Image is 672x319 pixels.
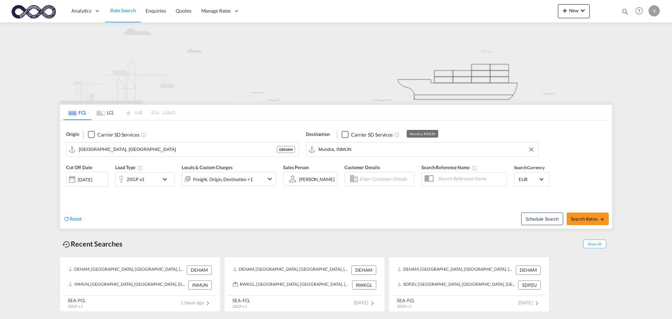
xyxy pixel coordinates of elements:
recent-search-card: DEHAM, [GEOGRAPHIC_DATA], [GEOGRAPHIC_DATA], [GEOGRAPHIC_DATA], [GEOGRAPHIC_DATA] DEHAMRWKGL, [GE... [224,257,385,312]
md-icon: icon-backup-restore [62,240,71,249]
div: Mundra, INMUN [409,130,435,138]
div: V [649,5,660,16]
div: Freight Origin Destination Factory Stuffing [193,174,253,184]
button: icon-plus 400-fgNewicon-chevron-down [558,4,590,18]
span: Manage Rates [201,7,231,14]
span: Rate Search [110,7,136,13]
md-input-container: Hamburg, DEHAM [66,143,299,157]
div: [DATE] [78,176,92,183]
md-icon: icon-chevron-down [161,175,173,183]
img: c818b980817911efbdc1a76df449e905.png [10,3,58,19]
span: New [561,8,587,13]
span: 20GP x 1 [68,304,83,308]
div: INMUN [188,280,212,290]
span: Show All [583,240,606,248]
div: RWKGL [352,280,376,290]
md-select: Sales Person: Vadim Potorac [298,174,335,184]
div: Carrier SD Services [97,131,139,138]
div: [PERSON_NAME] [299,176,335,182]
md-icon: icon-arrow-right [600,217,604,222]
input: Search by Port [79,144,277,155]
span: Help [633,5,645,17]
md-checkbox: Checkbox No Ink [88,131,139,138]
span: Search Reference Name [421,165,477,170]
md-icon: icon-chevron-down [579,6,587,15]
md-icon: Your search will be saved by the below given name [471,165,477,171]
recent-search-card: DEHAM, [GEOGRAPHIC_DATA], [GEOGRAPHIC_DATA], [GEOGRAPHIC_DATA], [GEOGRAPHIC_DATA] DEHAMSDPZU, [GE... [388,257,549,312]
div: SDPZU, Port Sudan, Sudan, Northern Africa, Africa [397,280,516,290]
div: icon-magnify [621,8,629,18]
md-icon: icon-chevron-right [533,299,541,307]
md-pagination-wrapper: Use the left and right arrow keys to navigate between tabs [63,105,175,120]
div: Freight Origin Destination Factory Stuffingicon-chevron-down [182,172,276,186]
md-icon: Unchecked: Search for CY (Container Yard) services for all selected carriers.Checked : Search for... [141,132,146,138]
md-datepicker: Select [66,186,71,195]
span: Enquiries [146,8,166,14]
span: 1 hours ago [181,300,212,305]
span: [DATE] [518,300,541,305]
div: DEHAM [277,146,295,153]
div: SEA-FCL [397,297,415,304]
span: Origin [66,131,79,138]
input: Search by Port [318,144,535,155]
button: Note: By default Schedule search will only considerorigin ports, destination ports and cut off da... [521,213,563,225]
div: Origin Checkbox No InkUnchecked: Search for CY (Container Yard) services for all selected carrier... [60,120,612,229]
div: [DATE] [66,172,108,187]
md-icon: Select multiple loads to view rates [137,165,143,171]
md-icon: icon-refresh [63,216,70,222]
md-tab-item: LCL [91,105,119,120]
span: Load Type [115,165,143,170]
span: Customer Details [344,165,380,170]
md-icon: icon-magnify [621,8,629,15]
md-checkbox: Checkbox No Ink [342,131,393,138]
div: 20GP x1 [127,174,145,184]
img: new-FCL.png [59,22,612,104]
div: icon-refreshReset [63,215,82,223]
input: Search Reference Name [435,173,507,184]
recent-search-card: DEHAM, [GEOGRAPHIC_DATA], [GEOGRAPHIC_DATA], [GEOGRAPHIC_DATA], [GEOGRAPHIC_DATA] DEHAMINMUN, [GE... [59,257,220,312]
md-tab-item: FCL [63,105,91,120]
span: Destination [306,131,330,138]
md-icon: icon-chevron-down [266,175,274,183]
div: INMUN, Mundra, India, Indian Subcontinent, Asia Pacific [68,280,187,290]
span: Locals & Custom Charges [182,165,233,170]
div: RWKGL, Kigali, Rwanda, Eastern Africa, Africa [233,280,350,290]
button: Search Ratesicon-arrow-right [567,213,609,225]
div: SEA-FCL [232,297,250,304]
div: DEHAM [351,265,376,275]
md-icon: icon-chevron-right [204,299,212,307]
div: DEHAM [187,265,212,275]
span: Search Currency [514,165,545,170]
span: 20GP x 1 [232,304,247,308]
input: Enter Customer Details [359,174,412,184]
button: Clear Input [526,144,537,155]
div: DEHAM, Hamburg, Germany, Western Europe, Europe [68,265,185,275]
div: DEHAM, Hamburg, Germany, Western Europe, Europe [233,265,350,275]
div: 20GP x1icon-chevron-down [115,172,175,186]
md-input-container: Mundra, INMUN [306,143,538,157]
div: DEHAM [516,265,541,275]
md-icon: Unchecked: Search for CY (Container Yard) services for all selected carriers.Checked : Search for... [394,132,400,138]
div: Help [633,5,649,18]
div: Recent Searches [59,236,125,252]
span: Search Rates [571,216,604,222]
span: Quotes [176,8,191,14]
md-icon: icon-plus 400-fg [561,6,569,15]
span: [DATE] [354,300,377,305]
div: DEHAM, Hamburg, Germany, Western Europe, Europe [397,265,514,275]
span: Analytics [71,7,91,14]
span: Sales Person [283,165,309,170]
span: 20GP x 1 [397,304,412,308]
div: Carrier SD Services [351,131,393,138]
md-icon: icon-chevron-right [368,299,377,307]
span: EUR [519,176,538,182]
span: Reset [70,216,82,222]
div: SEA-FCL [68,297,86,304]
div: SDPZU [518,280,541,290]
md-select: Select Currency: € EUREuro [518,174,545,184]
span: Cut Off Date [66,165,92,170]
